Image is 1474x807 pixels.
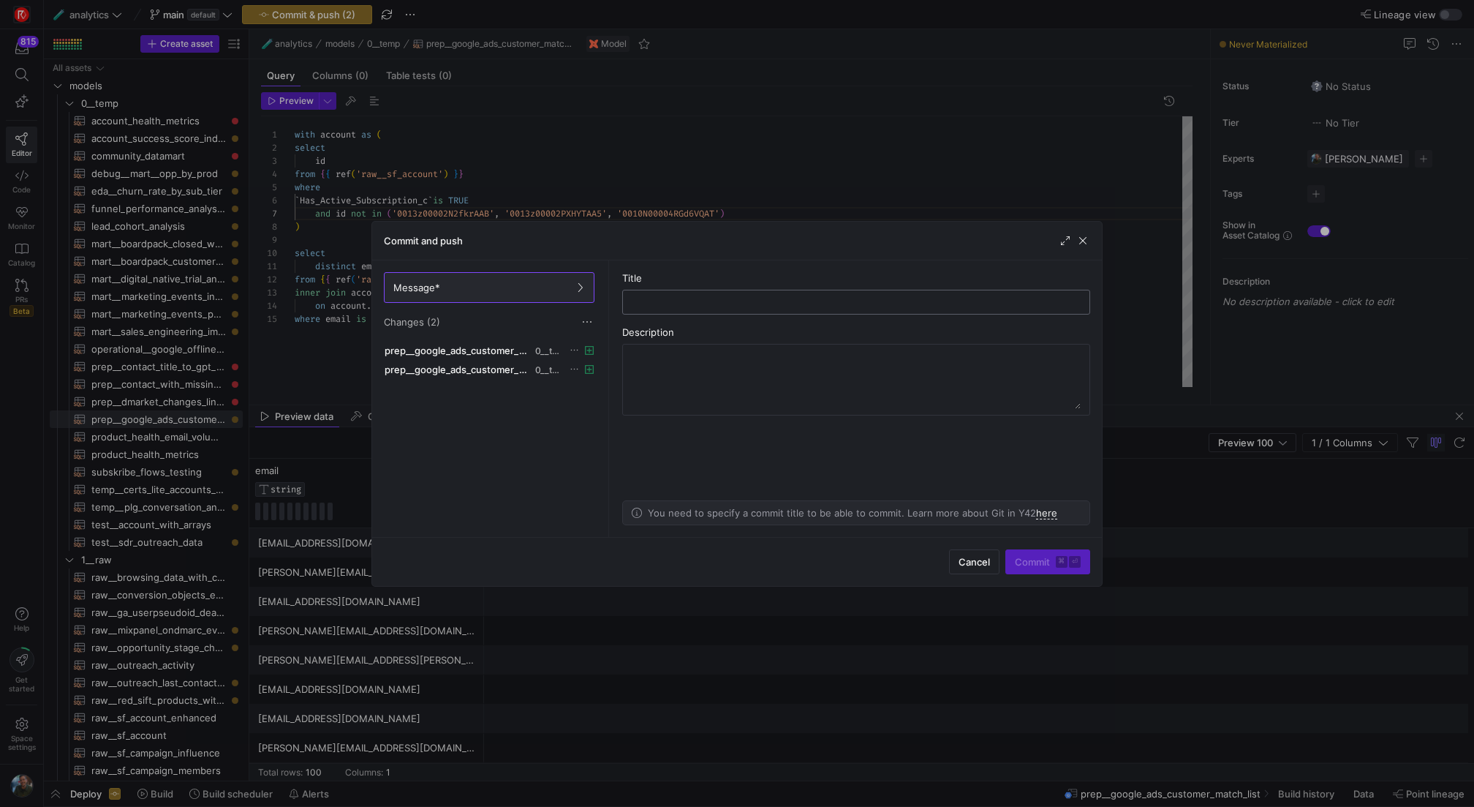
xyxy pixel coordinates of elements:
div: Description [622,326,1090,338]
span: 0__temp [535,346,562,356]
button: Message* [384,272,594,303]
span: Title [622,272,642,284]
span: Changes (2) [384,316,440,328]
span: prep__google_ads_customer_match_list.sql [385,345,532,356]
p: You need to specify a commit title to be able to commit. Learn more about Git in Y42 [648,507,1057,519]
span: Cancel [959,556,990,568]
button: Cancel [949,549,999,574]
a: here [1036,507,1057,519]
button: prep__google_ads_customer_match_list.sql0__temp [381,341,597,360]
span: 0__temp [535,365,562,375]
h3: Commit and push [384,235,463,247]
span: Message* [393,282,440,293]
span: prep__google_ads_customer_match_list.yml [385,364,532,375]
button: prep__google_ads_customer_match_list.yml0__temp [381,360,597,379]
